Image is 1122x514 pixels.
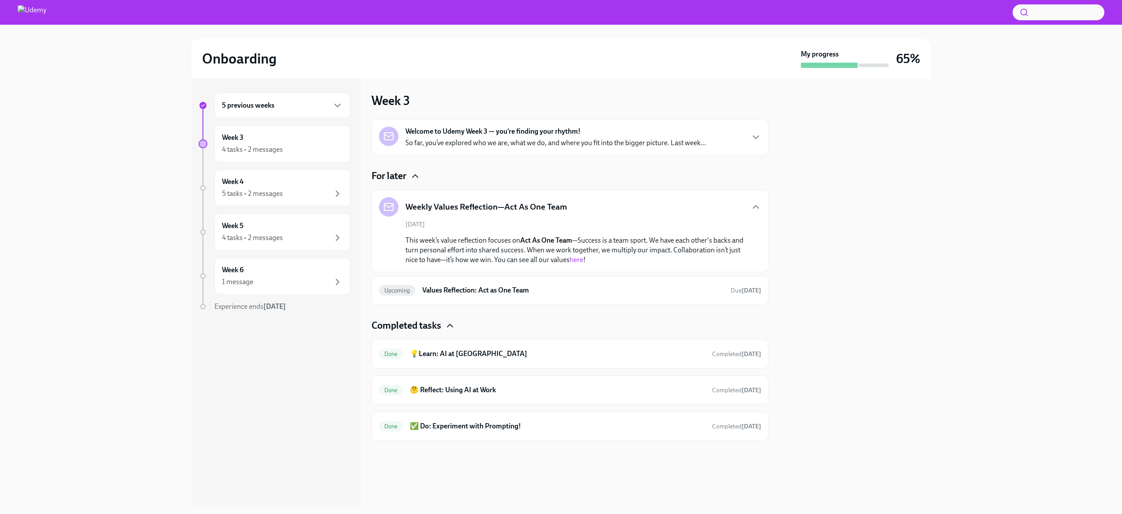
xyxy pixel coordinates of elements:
h5: Weekly Values Reflection—Act As One Team [405,201,567,213]
h4: Completed tasks [371,319,441,332]
a: Done🤔 Reflect: Using AI at WorkCompleted[DATE] [379,383,761,397]
strong: [DATE] [742,386,761,394]
strong: [DATE] [263,302,286,311]
span: Done [379,351,403,357]
h6: 5 previous weeks [222,101,274,110]
span: Done [379,387,403,394]
strong: [DATE] [742,423,761,430]
span: Completed [712,386,761,394]
a: Done✅ Do: Experiment with Prompting!Completed[DATE] [379,419,761,433]
strong: [DATE] [742,350,761,358]
h6: Week 3 [222,133,244,143]
img: Udemy [18,5,46,19]
strong: Welcome to Udemy Week 3 — you’re finding your rhythm! [405,127,581,136]
h6: 💡Learn: AI at [GEOGRAPHIC_DATA] [410,349,705,359]
h2: Onboarding [202,50,277,68]
h6: 🤔 Reflect: Using AI at Work [410,385,705,395]
div: For later [371,169,769,183]
h6: Week 6 [222,265,244,275]
div: Completed tasks [371,319,769,332]
h6: Values Reflection: Act as One Team [422,285,723,295]
div: 1 message [222,277,253,287]
a: Week 34 tasks • 2 messages [199,125,350,162]
div: 5 tasks • 2 messages [222,189,283,199]
div: 4 tasks • 2 messages [222,145,283,154]
span: Completed [712,350,761,358]
h6: Week 5 [222,221,244,231]
div: 5 previous weeks [214,93,350,118]
h6: Week 4 [222,177,244,187]
a: Week 45 tasks • 2 messages [199,169,350,206]
span: September 16th, 2025 11:00 [731,286,761,295]
p: So far, you’ve explored who we are, what we do, and where you fit into the bigger picture. Last w... [405,138,706,148]
strong: Act As One Team [520,236,572,244]
span: September 10th, 2025 12:00 [712,386,761,394]
a: Done💡Learn: AI at [GEOGRAPHIC_DATA]Completed[DATE] [379,347,761,361]
span: Experience ends [214,302,286,311]
span: Upcoming [379,287,416,294]
h4: For later [371,169,406,183]
a: Week 61 message [199,258,350,295]
strong: [DATE] [742,287,761,294]
h6: ✅ Do: Experiment with Prompting! [410,421,705,431]
div: 4 tasks • 2 messages [222,233,283,243]
a: here [570,255,583,264]
span: September 10th, 2025 12:56 [712,422,761,431]
span: [DATE] [405,220,425,229]
span: Due [731,287,761,294]
span: September 10th, 2025 09:26 [712,350,761,358]
span: Done [379,423,403,430]
span: Completed [712,423,761,430]
h3: 65% [896,51,920,67]
p: This week’s value reflection focuses on —Success is a team sport. We have each other's backs and ... [405,236,747,265]
strong: My progress [801,49,839,59]
a: Week 54 tasks • 2 messages [199,214,350,251]
a: UpcomingValues Reflection: Act as One TeamDue[DATE] [379,283,761,297]
h3: Week 3 [371,93,410,109]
